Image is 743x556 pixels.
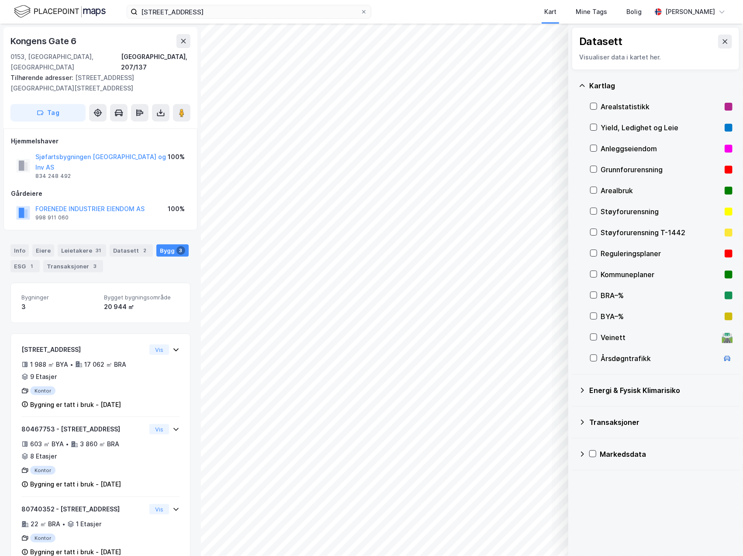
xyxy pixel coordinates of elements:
div: 1 988 ㎡ BYA [30,359,68,370]
iframe: Chat Widget [699,514,743,556]
div: Kongens Gate 6 [10,34,78,48]
div: 100% [168,152,185,162]
div: Kontrollprogram for chat [699,514,743,556]
div: Bygning er tatt i bruk - [DATE] [30,400,121,410]
div: Info [10,244,29,257]
div: 3 [21,302,97,312]
div: 1 [28,262,36,271]
div: [STREET_ADDRESS] [21,344,146,355]
div: Eiere [32,244,54,257]
div: 0153, [GEOGRAPHIC_DATA], [GEOGRAPHIC_DATA] [10,52,121,73]
div: 17 062 ㎡ BRA [84,359,126,370]
div: Veinett [601,332,719,343]
div: Årsdøgntrafikk [601,353,719,364]
div: 22 ㎡ BRA [31,519,60,529]
div: BYA–% [601,311,721,322]
div: [PERSON_NAME] [665,7,715,17]
div: 31 [94,246,103,255]
div: Bygg [156,244,189,257]
div: Kommuneplaner [601,269,721,280]
div: BRA–% [601,290,721,301]
button: Vis [149,424,169,434]
div: Datasett [579,35,622,49]
div: 3 [176,246,185,255]
div: 80467753 - [STREET_ADDRESS] [21,424,146,434]
div: 20 944 ㎡ [104,302,180,312]
div: Støyforurensning T-1442 [601,227,721,238]
div: 998 911 060 [35,214,69,221]
div: Hjemmelshaver [11,136,190,146]
div: Bolig [626,7,642,17]
div: Energi & Fysisk Klimarisiko [589,385,733,396]
div: Arealstatistikk [601,101,721,112]
div: ESG [10,260,40,272]
div: Mine Tags [576,7,607,17]
button: Vis [149,344,169,355]
div: 100% [168,204,185,214]
div: [STREET_ADDRESS][GEOGRAPHIC_DATA][STREET_ADDRESS] [10,73,183,94]
div: Støyforurensning [601,206,721,217]
span: Bygninger [21,294,97,301]
div: 1 Etasjer [76,519,101,529]
div: Gårdeiere [11,188,190,199]
div: • [70,361,73,368]
div: 834 248 492 [35,173,71,180]
div: • [62,521,66,528]
div: 9 Etasjer [30,372,57,382]
div: 🛣️ [722,332,733,343]
span: Tilhørende adresser: [10,74,75,81]
div: 3 [91,262,100,271]
div: Visualiser data i kartet her. [579,52,732,63]
input: Søk på adresse, matrikkel, gårdeiere, leietakere eller personer [138,5,360,18]
div: Datasett [110,244,153,257]
div: • [66,441,69,448]
span: Bygget bygningsområde [104,294,180,301]
div: [GEOGRAPHIC_DATA], 207/137 [121,52,190,73]
div: 80740352 - [STREET_ADDRESS] [21,504,146,514]
div: Grunnforurensning [601,164,721,175]
img: logo.f888ab2527a4732fd821a326f86c7f29.svg [14,4,106,19]
div: Anleggseiendom [601,143,721,154]
div: 2 [141,246,149,255]
button: Vis [149,504,169,514]
div: Reguleringsplaner [601,248,721,259]
div: Transaksjoner [589,417,733,427]
div: Transaksjoner [43,260,103,272]
div: Kart [544,7,556,17]
div: Kartlag [589,80,733,91]
div: Bygning er tatt i bruk - [DATE] [30,479,121,490]
div: Arealbruk [601,185,721,196]
div: Yield, Ledighet og Leie [601,122,721,133]
div: Leietakere [58,244,106,257]
div: 3 860 ㎡ BRA [80,439,119,449]
button: Tag [10,104,86,122]
div: Markedsdata [600,449,733,459]
div: 603 ㎡ BYA [30,439,64,449]
div: 8 Etasjer [30,451,57,462]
